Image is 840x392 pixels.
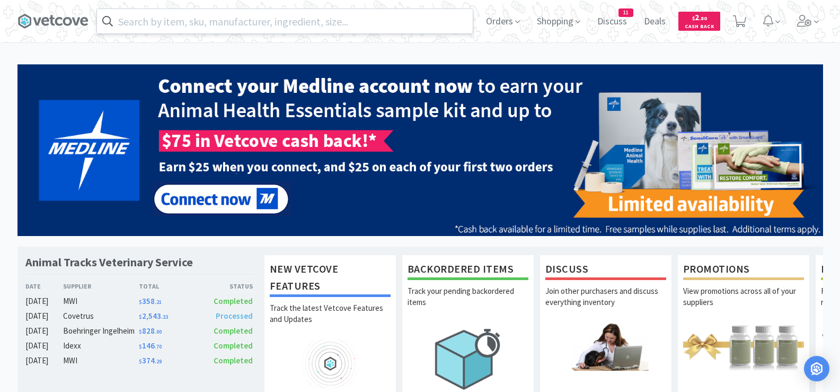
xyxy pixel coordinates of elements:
img: hero_promotions.png [683,323,804,371]
span: . 33 [161,313,168,320]
div: [DATE] [25,339,64,352]
div: [DATE] [25,325,64,337]
div: Total [139,281,196,291]
div: Status [196,281,253,291]
h1: Animal Tracks Veterinary Service [25,255,193,270]
span: 2 [692,12,707,22]
img: hero_feature_roadmap.png [270,339,391,388]
span: 2,543 [139,311,168,321]
a: [DATE]Covetrus$2,543.33Processed [25,310,253,323]
span: . 70 [155,343,162,350]
h1: Discuss [545,260,666,280]
span: . 21 [155,299,162,306]
span: . 29 [155,358,162,365]
div: Idexx [63,339,139,352]
div: Date [25,281,64,291]
img: hero_discuss.png [545,323,666,371]
p: View promotions across all of your suppliers [683,285,804,323]
div: Covetrus [63,310,139,323]
span: 11 [619,9,633,16]
span: Completed [214,296,253,306]
span: 358 [139,296,162,306]
div: Supplier [63,281,139,291]
span: $ [139,313,142,320]
span: $ [139,358,142,365]
span: 146 [139,341,162,351]
span: Completed [214,326,253,336]
div: MWI [63,295,139,308]
a: [DATE]Idexx$146.70Completed [25,339,253,352]
span: $ [692,15,695,22]
span: Completed [214,341,253,351]
h1: Promotions [683,260,804,280]
p: Track your pending backordered items [408,285,528,323]
span: . 00 [155,328,162,335]
div: Open Intercom Messenger [804,356,829,381]
div: [DATE] [25,354,64,367]
a: Deals [640,17,670,27]
a: [DATE]Boehringer Ingelheim$828.00Completed [25,325,253,337]
span: Processed [216,311,253,321]
a: [DATE]MWI$374.29Completed [25,354,253,367]
p: Join other purchasers and discuss everything inventory [545,285,666,323]
span: $ [139,328,142,335]
div: Boehringer Ingelheim [63,325,139,337]
span: $ [139,343,142,350]
h1: New Vetcove Features [270,260,391,297]
div: [DATE] [25,310,64,323]
span: Cash Back [685,24,714,31]
a: [DATE]MWI$358.21Completed [25,295,253,308]
div: [DATE] [25,295,64,308]
input: Search by item, sku, manufacturer, ingredient, size... [97,9,473,33]
span: 374 [139,355,162,365]
div: MWI [63,354,139,367]
img: ce6afa43f08247b5a07d73eaa7800fbd_796.png [17,64,823,236]
span: Completed [214,355,253,365]
span: . 80 [699,15,707,22]
a: $2.80Cash Back [678,7,720,36]
p: Track the latest Vetcove Features and Updates [270,302,391,339]
a: Discuss11 [593,17,631,27]
span: $ [139,299,142,306]
h1: Backordered Items [408,260,528,280]
span: 828 [139,326,162,336]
